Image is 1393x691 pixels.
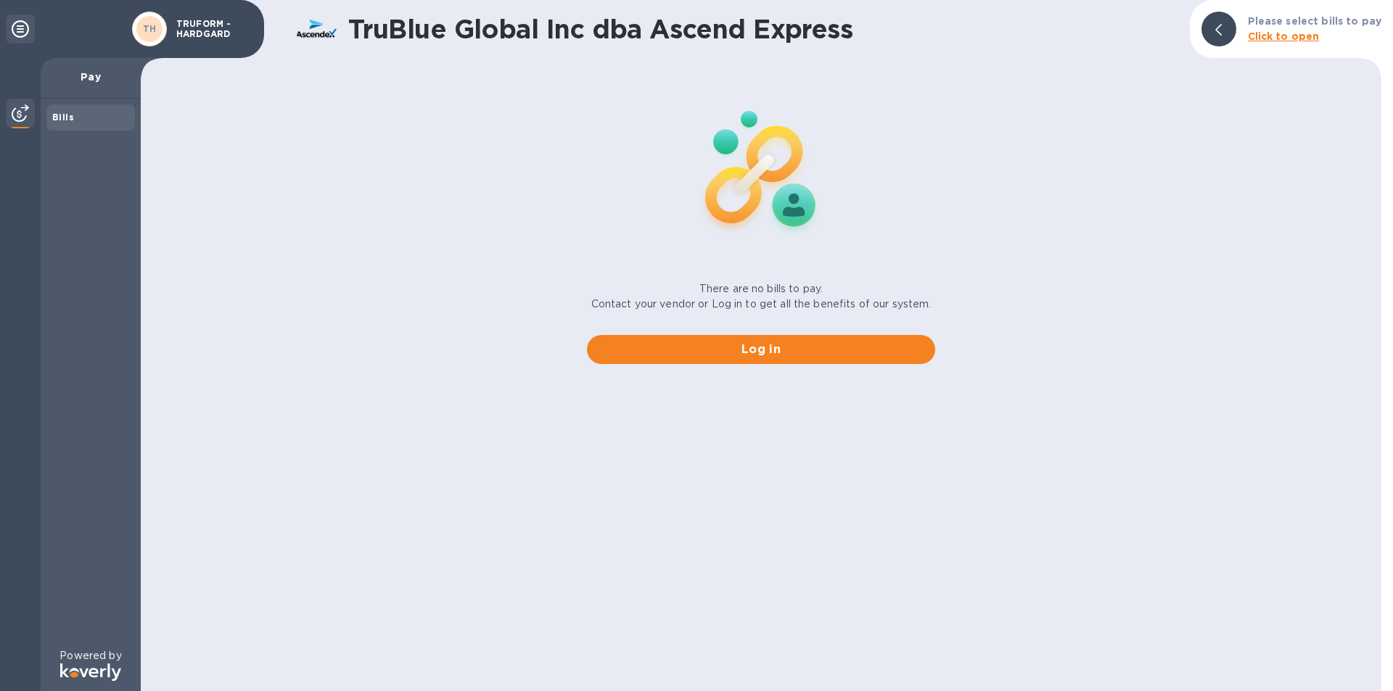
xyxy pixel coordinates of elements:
h1: TruBlue Global Inc dba Ascend Express [348,14,1178,44]
b: Please select bills to pay [1248,15,1381,27]
b: TH [143,23,157,34]
span: Log in [599,341,924,358]
p: Powered by [59,648,121,663]
b: Bills [52,112,74,123]
img: Logo [60,663,121,681]
b: Click to open [1248,30,1320,42]
p: Pay [52,70,129,84]
p: TRUFORM - HARDGARD [176,19,249,39]
p: There are no bills to pay. Contact your vendor or Log in to get all the benefits of our system. [591,281,932,312]
button: Log in [587,335,935,364]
